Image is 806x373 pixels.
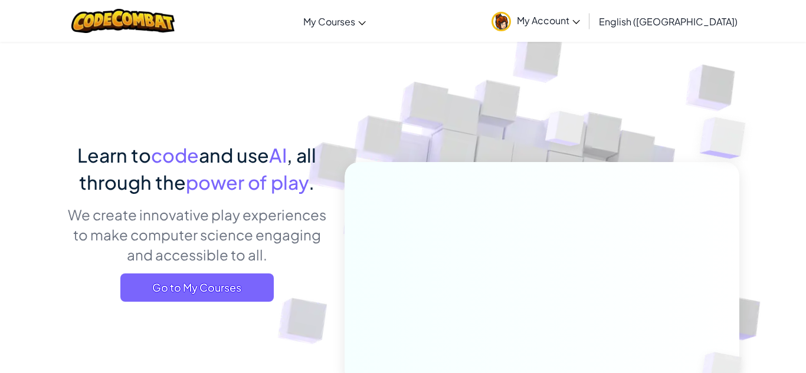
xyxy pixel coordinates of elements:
[593,5,743,37] a: English ([GEOGRAPHIC_DATA])
[199,143,269,167] span: and use
[599,15,738,28] span: English ([GEOGRAPHIC_DATA])
[523,88,608,176] img: Overlap cubes
[67,204,327,265] p: We create innovative play experiences to make computer science engaging and accessible to all.
[71,9,175,33] img: CodeCombat logo
[303,15,355,28] span: My Courses
[151,143,199,167] span: code
[297,5,372,37] a: My Courses
[492,12,511,31] img: avatar
[517,14,580,27] span: My Account
[77,143,151,167] span: Learn to
[269,143,287,167] span: AI
[309,170,314,194] span: .
[486,2,586,39] a: My Account
[676,88,778,188] img: Overlap cubes
[186,170,309,194] span: power of play
[120,273,274,302] a: Go to My Courses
